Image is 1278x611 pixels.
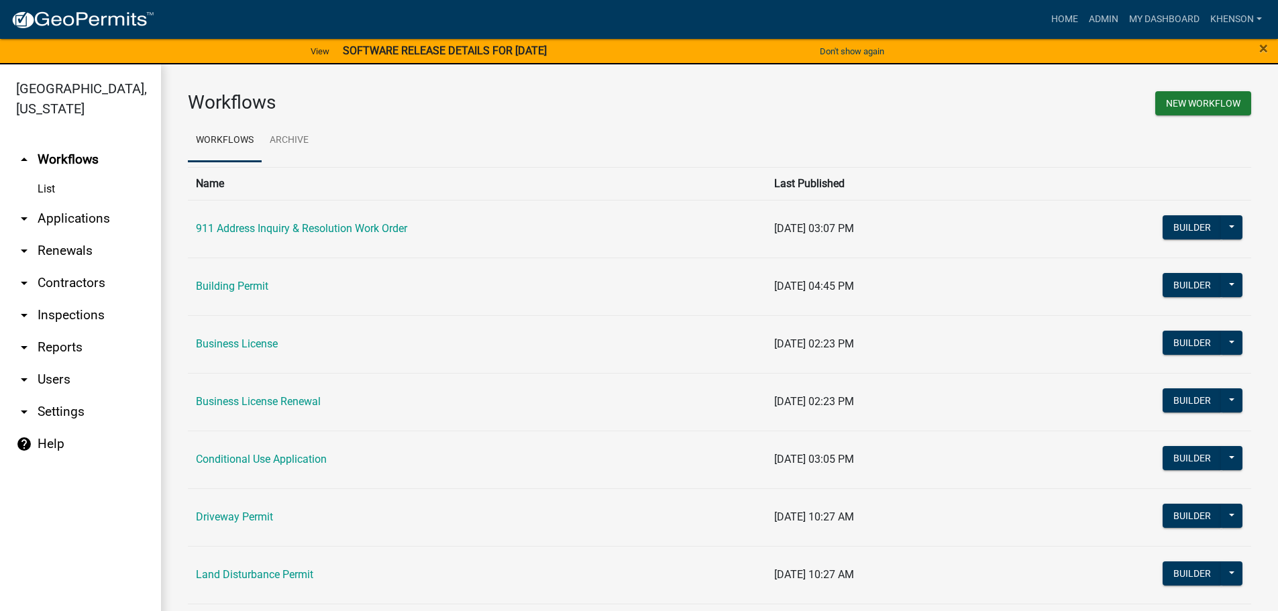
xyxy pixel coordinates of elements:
th: Name [188,167,766,200]
span: [DATE] 03:05 PM [774,453,854,465]
a: Business License Renewal [196,395,321,408]
span: [DATE] 04:45 PM [774,280,854,292]
span: [DATE] 10:27 AM [774,568,854,581]
i: arrow_drop_down [16,372,32,388]
a: Archive [262,119,317,162]
a: Land Disturbance Permit [196,568,313,581]
button: Builder [1163,331,1222,355]
a: Conditional Use Application [196,453,327,465]
strong: SOFTWARE RELEASE DETAILS FOR [DATE] [343,44,547,57]
i: arrow_drop_up [16,152,32,168]
span: [DATE] 10:27 AM [774,510,854,523]
span: [DATE] 02:23 PM [774,395,854,408]
button: Builder [1163,273,1222,297]
span: × [1259,39,1268,58]
a: Admin [1083,7,1124,32]
button: Builder [1163,446,1222,470]
a: Driveway Permit [196,510,273,523]
h3: Workflows [188,91,710,114]
span: [DATE] 02:23 PM [774,337,854,350]
button: Builder [1163,561,1222,586]
a: Home [1046,7,1083,32]
button: Builder [1163,388,1222,412]
i: arrow_drop_down [16,243,32,259]
i: arrow_drop_down [16,404,32,420]
a: Business License [196,337,278,350]
i: arrow_drop_down [16,307,32,323]
span: [DATE] 03:07 PM [774,222,854,235]
a: View [305,40,335,62]
i: arrow_drop_down [16,339,32,355]
a: Workflows [188,119,262,162]
button: Close [1259,40,1268,56]
i: arrow_drop_down [16,211,32,227]
button: Don't show again [814,40,890,62]
button: New Workflow [1155,91,1251,115]
th: Last Published [766,167,1007,200]
a: My Dashboard [1124,7,1205,32]
a: Building Permit [196,280,268,292]
a: 911 Address Inquiry & Resolution Work Order [196,222,407,235]
a: khenson [1205,7,1267,32]
i: help [16,436,32,452]
i: arrow_drop_down [16,275,32,291]
button: Builder [1163,215,1222,239]
button: Builder [1163,504,1222,528]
